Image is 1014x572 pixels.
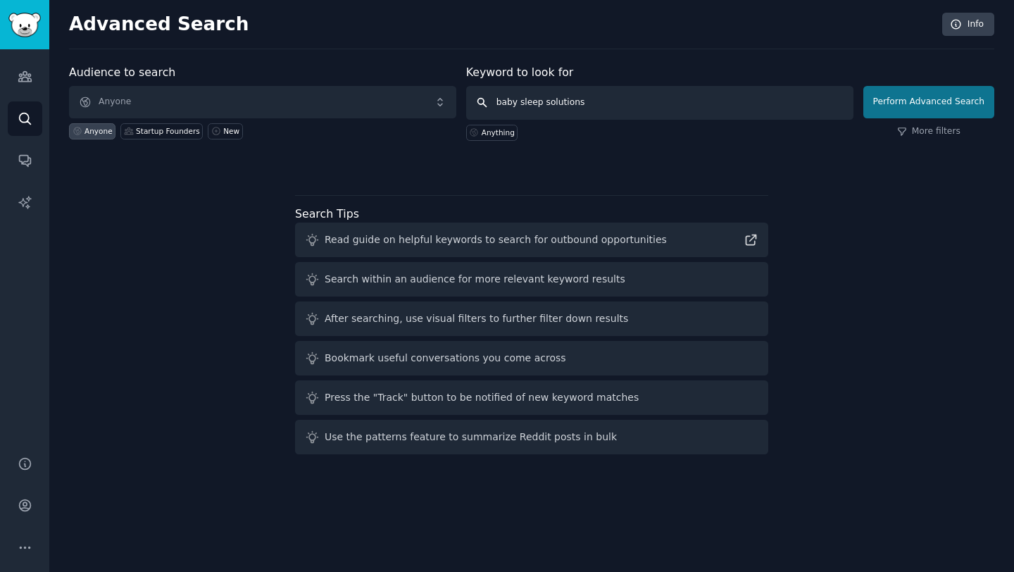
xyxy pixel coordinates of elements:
div: Bookmark useful conversations you come across [325,351,566,366]
a: More filters [897,125,960,138]
label: Keyword to look for [466,66,574,79]
div: After searching, use visual filters to further filter down results [325,311,628,326]
div: Anything [482,128,515,137]
div: New [223,126,239,136]
div: Search within an audience for more relevant keyword results [325,272,625,287]
div: Anyone [84,126,113,136]
input: Any keyword [466,86,853,120]
div: Press the "Track" button to be notified of new keyword matches [325,390,639,405]
label: Audience to search [69,66,175,79]
h2: Advanced Search [69,13,934,36]
div: Use the patterns feature to summarize Reddit posts in bulk [325,430,617,444]
a: Info [942,13,994,37]
div: Read guide on helpful keywords to search for outbound opportunities [325,232,667,247]
img: GummySearch logo [8,13,41,37]
div: Startup Founders [136,126,200,136]
a: New [208,123,242,139]
button: Anyone [69,86,456,118]
button: Perform Advanced Search [863,86,994,118]
label: Search Tips [295,207,359,220]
